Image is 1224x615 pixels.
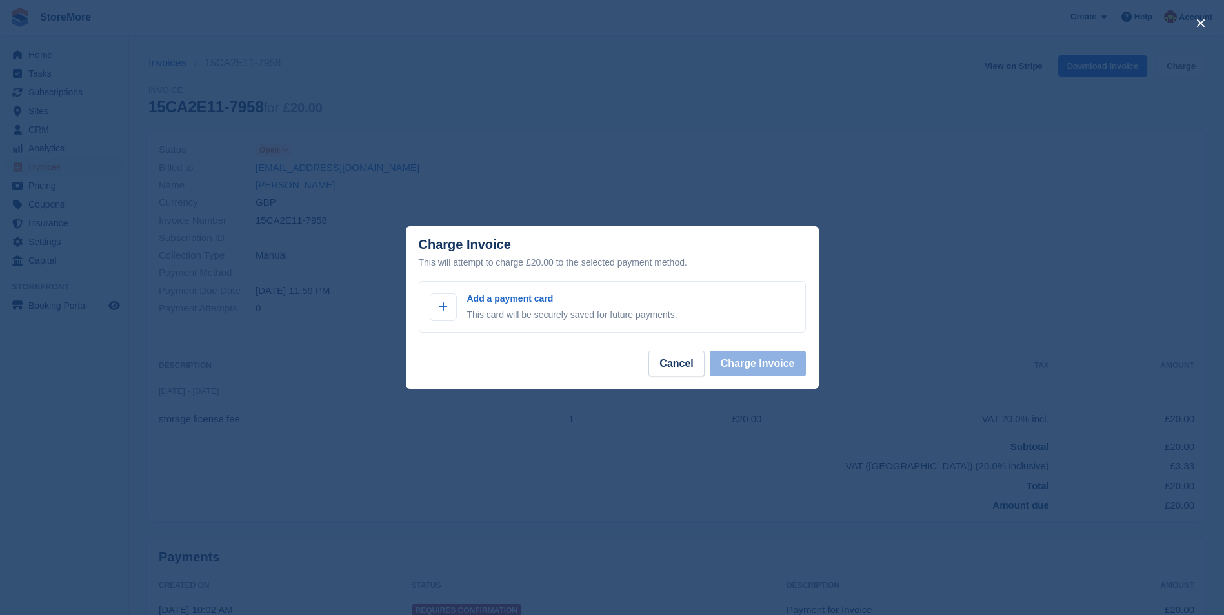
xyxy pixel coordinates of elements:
[419,237,806,270] div: Charge Invoice
[467,308,677,322] p: This card will be securely saved for future payments.
[419,281,806,333] a: Add a payment card This card will be securely saved for future payments.
[419,255,806,270] div: This will attempt to charge £20.00 to the selected payment method.
[467,292,677,306] p: Add a payment card
[1190,13,1211,34] button: close
[648,351,704,376] button: Cancel
[710,351,806,376] button: Charge Invoice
